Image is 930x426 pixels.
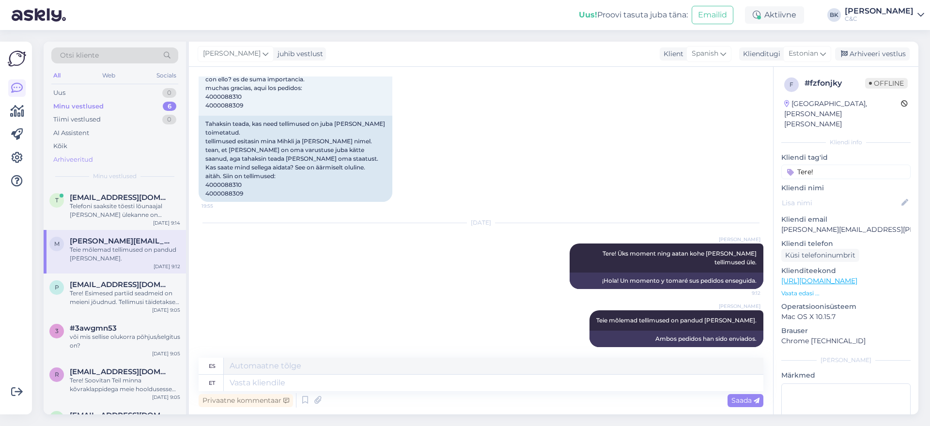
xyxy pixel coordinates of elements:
[781,326,911,336] p: Brauser
[70,245,180,263] div: Teie mõlemad tellimused on pandud [PERSON_NAME].
[55,197,59,204] span: t
[53,141,67,151] div: Kõik
[865,78,908,89] span: Offline
[781,356,911,365] div: [PERSON_NAME]
[54,240,60,247] span: m
[603,250,758,266] span: Tere! Üks moment ning aatan kohe [PERSON_NAME] tellimused üle.
[724,348,760,355] span: 9:18
[781,225,911,235] p: [PERSON_NAME][EMAIL_ADDRESS][PERSON_NAME][DOMAIN_NAME]
[70,367,170,376] span: Roklu.junolainen@gmail.com
[781,214,911,225] p: Kliendi email
[781,276,857,285] a: [URL][DOMAIN_NAME]
[70,376,180,394] div: Tere! Soovitan Teil minna kõvraklappidega meie hooldusesse kus tehnikud teevad diagnostika ning a...
[719,236,760,243] span: [PERSON_NAME]
[782,198,899,208] input: Lisa nimi
[152,394,180,401] div: [DATE] 9:05
[209,358,216,374] div: es
[203,48,261,59] span: [PERSON_NAME]
[781,138,911,147] div: Kliendi info
[781,312,911,322] p: Mac OS X 10.15.7
[55,371,59,378] span: R
[579,10,597,19] b: Uus!
[781,152,911,163] p: Kliendi tag'id
[724,289,760,297] span: 9:12
[53,102,104,111] div: Minu vestlused
[692,6,733,24] button: Emailid
[155,69,178,82] div: Socials
[199,116,392,202] div: Tahaksin teada, kas need tellimused on juba [PERSON_NAME] toimetatud. tellimused esitasin mina Mi...
[739,49,780,59] div: Klienditugi
[51,69,62,82] div: All
[199,394,293,407] div: Privaatne kommentaar
[781,249,859,262] div: Küsi telefoninumbrit
[731,396,759,405] span: Saada
[53,155,93,165] div: Arhiveeritud
[781,165,911,179] input: Lisa tag
[153,219,180,227] div: [DATE] 9:14
[845,7,914,15] div: [PERSON_NAME]
[152,306,180,314] div: [DATE] 9:05
[589,331,763,347] div: Ambos pedidos han sido enviados.
[719,303,760,310] span: [PERSON_NAME]
[60,50,99,61] span: Otsi kliente
[70,411,170,420] span: marinabond647@gmail.com
[162,115,176,124] div: 0
[163,102,176,111] div: 6
[70,289,180,306] div: Tere! Esimesed partiid seadmeid on meieni jõudnud. Tellimusi täidetakse virtuaaljärjekorra alusel...
[201,202,238,210] span: 19:55
[781,239,911,249] p: Kliendi telefon
[845,15,914,23] div: C&C
[70,193,170,202] span: triin@estravel.ee
[274,49,323,59] div: juhib vestlust
[53,115,101,124] div: Tiimi vestlused
[154,263,180,270] div: [DATE] 9:12
[53,88,65,98] div: Uus
[8,49,26,68] img: Askly Logo
[827,8,841,22] div: BK
[790,81,793,88] span: f
[579,9,688,21] div: Proovi tasuta juba täna:
[93,172,137,181] span: Minu vestlused
[596,317,757,324] span: Teie mõlemad tellimused on pandud [PERSON_NAME].
[784,99,901,129] div: [GEOGRAPHIC_DATA], [PERSON_NAME] [PERSON_NAME]
[70,280,170,289] span: pavelginko@mail.ru
[53,128,89,138] div: AI Assistent
[570,273,763,289] div: ¡Hola! Un momento y tomaré sus pedidos enseguida.
[162,88,176,98] div: 0
[70,324,117,333] span: #3awgmn53
[789,48,818,59] span: Estonian
[70,202,180,219] div: Telefoni saaksite tõesti lõunaajal [PERSON_NAME] ülekanne on tehtud. :)
[70,237,170,245] span: manuel.perez@incode.com
[692,48,718,59] span: Spanish
[745,6,804,24] div: Aktiivne
[55,284,59,291] span: p
[781,183,911,193] p: Kliendi nimi
[781,266,911,276] p: Klienditeekond
[199,218,763,227] div: [DATE]
[845,7,924,23] a: [PERSON_NAME]C&C
[805,77,865,89] div: # fzfonjky
[152,350,180,357] div: [DATE] 9:05
[70,333,180,350] div: või mis sellise olukorra põhjus/selgitus on?
[209,375,215,391] div: et
[55,327,59,335] span: 3
[781,336,911,346] p: Chrome [TECHNICAL_ID]
[660,49,683,59] div: Klient
[781,289,911,298] p: Vaata edasi ...
[835,47,910,61] div: Arhiveeri vestlus
[781,302,911,312] p: Operatsioonisüsteem
[100,69,117,82] div: Web
[781,370,911,380] p: Märkmed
